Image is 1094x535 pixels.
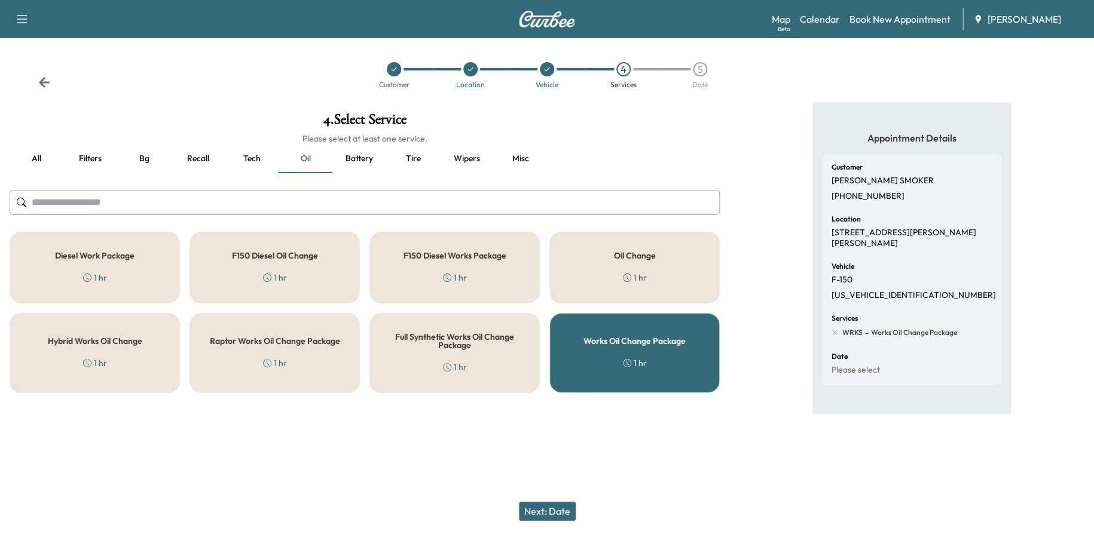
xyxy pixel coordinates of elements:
[849,12,951,26] a: Book New Appointment
[623,357,647,369] div: 1 hr
[693,62,707,76] div: 5
[55,251,135,260] h5: Diesel Work Package
[800,12,840,26] a: Calendar
[263,357,287,369] div: 1 hr
[171,144,225,173] button: Recall
[832,216,861,223] h6: Location
[832,353,848,360] h6: Date
[10,133,720,144] h6: Please select at least one service.
[443,272,467,284] div: 1 hr
[332,144,386,173] button: Battery
[610,81,637,88] div: Services
[83,357,107,369] div: 1 hr
[386,144,440,173] button: Tire
[263,272,287,284] div: 1 hr
[832,315,858,322] h6: Services
[440,144,494,173] button: Wipers
[822,131,1001,144] h5: Appointment Details
[10,112,720,133] h1: 4 . Select Service
[614,251,656,260] h5: Oil Change
[616,62,631,76] div: 4
[778,24,790,33] div: Beta
[832,290,996,301] p: [US_VEHICLE_IDENTIFICATION_NUMBER]
[623,272,647,284] div: 1 hr
[832,176,934,186] p: [PERSON_NAME] SMOKER
[772,12,790,26] a: MapBeta
[10,144,720,173] div: basic tabs example
[832,263,854,270] h6: Vehicle
[988,12,1061,26] span: [PERSON_NAME]
[456,81,485,88] div: Location
[832,164,863,171] h6: Customer
[842,328,863,337] span: WRKS
[519,502,576,521] button: Next: Date
[536,81,558,88] div: Vehicle
[518,11,576,27] img: Curbee Logo
[225,144,279,173] button: Tech
[863,327,869,339] span: -
[832,365,880,376] p: Please select
[38,76,50,88] div: Back
[232,251,318,260] h5: F150 Diesel Oil Change
[869,328,957,337] span: Works Oil Change Package
[10,144,63,173] button: all
[210,337,340,345] h5: Raptor Works Oil Change Package
[48,337,142,345] h5: Hybrid Works Oil Change
[832,227,992,248] p: [STREET_ADDRESS][PERSON_NAME][PERSON_NAME]
[692,81,708,88] div: Date
[443,361,467,373] div: 1 hr
[494,144,548,173] button: Misc
[583,337,686,345] h5: Works Oil Change Package
[117,144,171,173] button: Bg
[389,333,520,349] h5: Full Synthetic Works Oil Change Package
[63,144,117,173] button: Filters
[83,272,107,284] div: 1 hr
[404,251,506,260] h5: F150 Diesel Works Package
[279,144,332,173] button: Oil
[832,275,852,285] p: F-150
[832,191,904,202] p: [PHONE_NUMBER]
[379,81,410,88] div: Customer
